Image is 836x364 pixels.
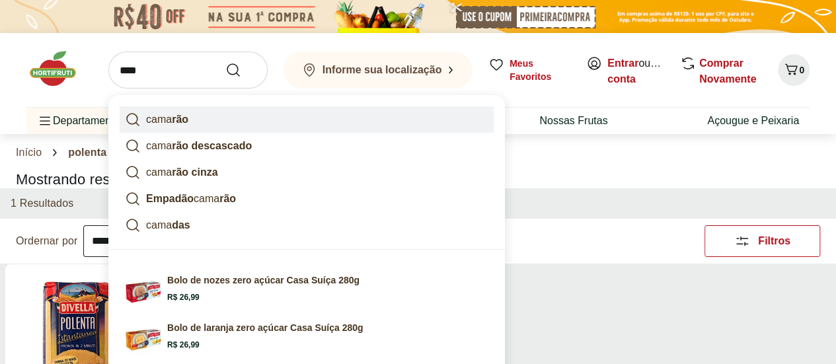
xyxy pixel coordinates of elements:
[120,268,494,316] a: Bolo de nozes zero açúcar Casa Suíça 280gR$ 26,99
[172,219,190,231] strong: das
[734,233,750,249] svg: Abrir Filtros
[120,316,494,363] a: Bolo de laranja zero açúcar Casa Suíça 280gR$ 26,99
[146,217,190,233] p: cama
[799,65,804,75] span: 0
[120,106,494,133] a: camarão
[167,321,363,334] p: Bolo de laranja zero açúcar Casa Suíça 280g
[11,196,73,211] h2: 1 Resultados
[510,57,570,83] span: Meus Favoritos
[120,159,494,186] a: camarão cinza
[172,166,217,178] strong: rão cinza
[16,234,78,248] label: Ordernar por
[284,52,473,89] button: Informe sua localização
[146,164,217,180] p: cama
[607,57,638,69] a: Entrar
[68,147,106,159] span: polenta
[146,193,194,204] strong: Empadão
[146,138,252,154] p: cama
[539,113,607,129] a: Nossas Frutas
[146,191,236,207] p: cama
[219,193,236,204] strong: rão
[37,105,125,137] span: Departamentos
[146,112,188,127] p: cama
[607,55,666,87] span: ou
[323,64,442,75] b: Informe sua localização
[120,133,494,159] a: camarão descascado
[120,212,494,238] a: camadas
[37,105,53,137] button: Menu
[488,57,570,83] a: Meus Favoritos
[172,140,252,151] strong: rão descascado
[707,113,799,129] a: Açougue e Peixaria
[167,340,200,350] span: R$ 26,99
[167,273,360,287] p: Bolo de nozes zero açúcar Casa Suíça 280g
[172,114,188,125] strong: rão
[26,49,93,89] img: Hortifruti
[167,292,200,303] span: R$ 26,99
[778,54,810,86] button: Carrinho
[699,57,756,85] a: Comprar Novamente
[16,147,42,159] a: Início
[16,171,820,188] h1: Mostrando resultados para:
[225,62,257,78] button: Submit Search
[108,52,268,89] input: search
[120,186,494,212] a: Empadãocamarão
[758,236,790,246] span: Filtros
[704,225,820,257] button: Filtros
